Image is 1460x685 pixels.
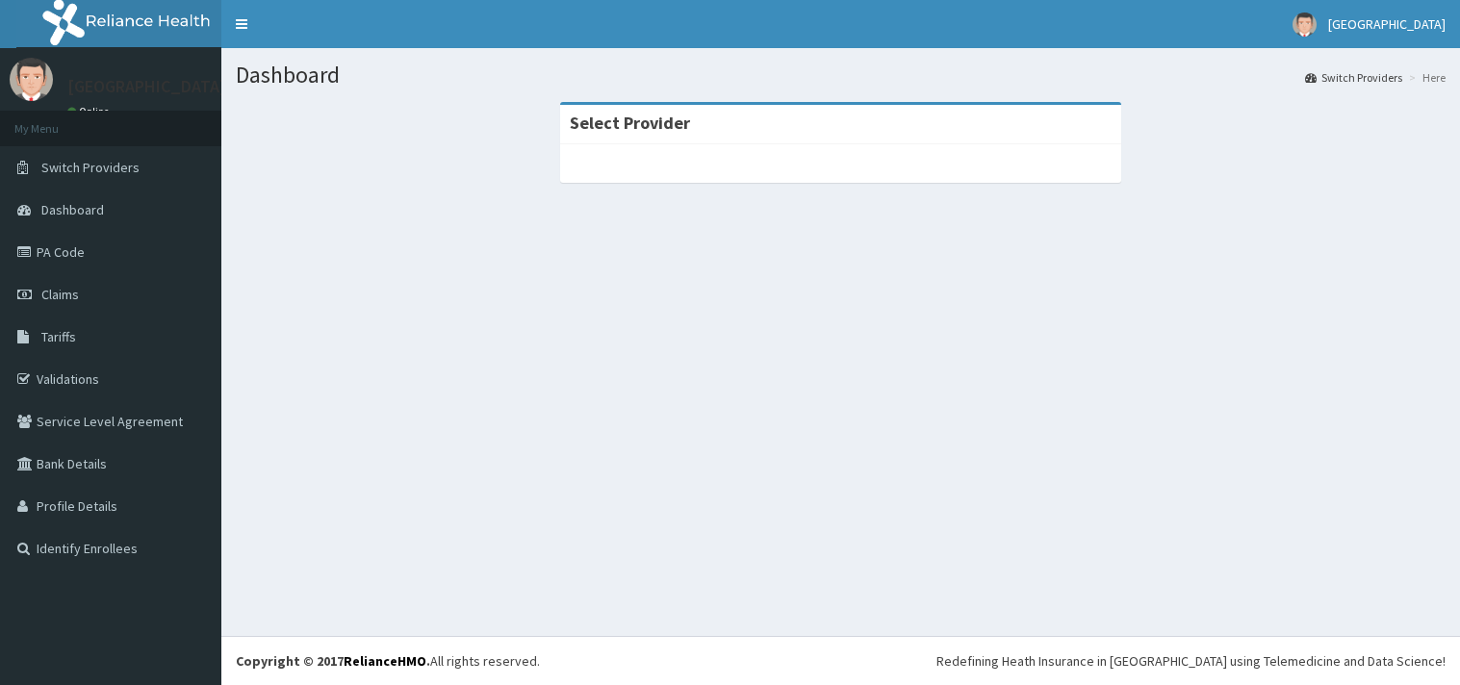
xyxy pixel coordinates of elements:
[344,652,426,670] a: RelianceHMO
[41,286,79,303] span: Claims
[570,112,690,134] strong: Select Provider
[1305,69,1402,86] a: Switch Providers
[236,63,1446,88] h1: Dashboard
[936,651,1446,671] div: Redefining Heath Insurance in [GEOGRAPHIC_DATA] using Telemedicine and Data Science!
[221,636,1460,685] footer: All rights reserved.
[41,201,104,218] span: Dashboard
[67,78,226,95] p: [GEOGRAPHIC_DATA]
[67,105,114,118] a: Online
[1293,13,1317,37] img: User Image
[41,328,76,345] span: Tariffs
[10,58,53,101] img: User Image
[236,652,430,670] strong: Copyright © 2017 .
[41,159,140,176] span: Switch Providers
[1404,69,1446,86] li: Here
[1328,15,1446,33] span: [GEOGRAPHIC_DATA]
